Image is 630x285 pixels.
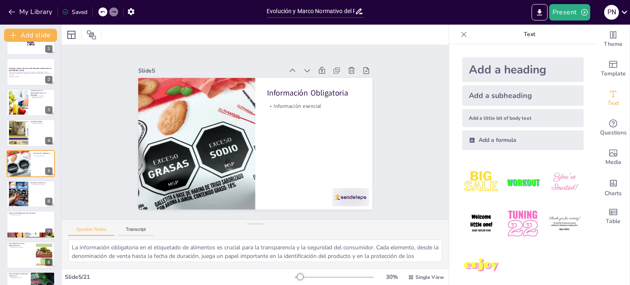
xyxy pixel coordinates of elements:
[31,123,52,125] p: Normativa de rotulado
[45,167,52,175] div: 5
[45,198,52,205] div: 6
[607,99,619,108] span: Text
[7,180,55,207] div: 6
[31,184,52,185] p: Propiedades nutricionales
[462,205,500,243] img: 4.jpeg
[7,211,55,238] div: 7
[600,128,627,137] span: Questions
[7,119,55,146] div: 4
[597,113,630,143] div: Get real-time input from your audience
[9,277,28,278] p: Metodología de cálculo
[45,259,52,266] div: 8
[45,106,52,114] div: 3
[33,152,52,154] p: Información Obligatoria
[606,217,621,226] span: Table
[4,29,57,42] button: Add slide
[532,4,548,21] button: Export to PowerPoint
[9,212,52,214] p: Declaración Obligatoria de Nutrientes
[45,76,52,83] div: 2
[9,71,52,75] p: Informe sobre las obligaciones del rotulado de alimentos en [GEOGRAPHIC_DATA], incluyendo la evol...
[604,40,623,49] span: Theme
[382,273,402,281] div: 30 %
[9,246,31,248] p: Actualizaciones normativas
[462,130,584,150] div: Add a formula
[65,273,295,281] div: Slide 5 / 21
[9,242,31,247] p: Actualizaciones en los Requerimientos
[601,69,626,78] span: Template
[7,89,55,116] div: 3
[33,155,52,157] p: Información esencial
[7,242,55,269] div: 8
[462,163,500,201] img: 1.jpeg
[9,67,52,71] strong: Evolución y Marco Normativo del Rotulado de Alimentos en [GEOGRAPHIC_DATA]
[68,239,442,262] textarea: La información obligatoria en el etiquetado de alimentos es crucial para la transparencia y la se...
[7,28,55,55] div: 1
[7,58,55,85] div: 2
[45,137,52,144] div: 4
[31,89,52,96] p: Evolución de los Requerimientos en el Rotulado
[597,143,630,172] div: Add images, graphics, shapes or video
[255,148,282,242] p: Información esencial
[9,273,28,277] p: Cómo Realizar el Rotulado Nutricional
[597,54,630,84] div: Add ready made slides
[62,8,87,16] div: Saved
[9,75,52,77] p: Generated with [URL]
[549,4,590,21] button: Present
[7,150,55,177] div: 5
[267,5,355,17] input: Insert title
[470,25,589,44] p: Text
[267,151,297,245] p: Información Obligatoria
[462,246,500,285] img: 7.jpeg
[45,228,52,236] div: 7
[504,205,542,243] img: 5.jpeg
[462,109,584,127] div: Add a little bit of body text
[31,182,52,184] p: Rotulado Nutricional
[605,189,622,198] span: Charts
[597,172,630,202] div: Add charts and graphs
[31,96,52,98] p: Evolución del rotulado en [GEOGRAPHIC_DATA]
[6,5,56,18] button: My Library
[597,202,630,231] div: Add a table
[462,57,584,82] div: Add a heading
[87,30,96,40] span: Position
[605,158,621,167] span: Media
[31,121,52,123] p: [PERSON_NAME]
[118,227,154,236] button: Transcript
[546,163,584,201] img: 3.jpeg
[546,205,584,243] img: 6.jpeg
[597,25,630,54] div: Change the overall theme
[9,214,52,216] p: Nutrientes esenciales
[462,85,584,106] div: Add a subheading
[504,163,542,201] img: 2.jpeg
[68,227,114,236] button: Speaker Notes
[415,274,444,280] span: Single View
[306,30,344,174] div: Slide 5
[65,28,78,41] div: Layout
[597,84,630,113] div: Add text boxes
[45,45,52,52] div: 1
[604,5,619,20] div: P N
[604,4,619,21] button: P N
